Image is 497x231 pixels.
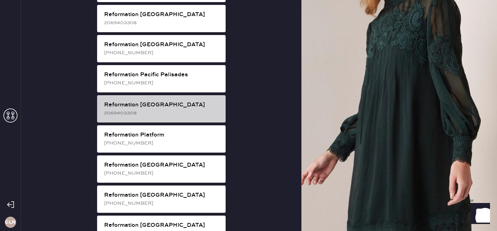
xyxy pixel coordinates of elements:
[104,161,220,169] div: Reformation [GEOGRAPHIC_DATA]
[104,131,220,139] div: Reformation Platform
[104,109,220,117] div: 2069403308
[104,199,220,207] div: [PHONE_NUMBER]
[104,71,220,79] div: Reformation Pacific Palisades
[104,49,220,57] div: [PHONE_NUMBER]
[104,191,220,199] div: Reformation [GEOGRAPHIC_DATA]
[5,220,16,225] h3: CLR
[104,19,220,27] div: 2069403308
[464,199,494,230] iframe: Front Chat
[104,169,220,177] div: [PHONE_NUMBER]
[104,221,220,230] div: Reformation [GEOGRAPHIC_DATA]
[104,41,220,49] div: Reformation [GEOGRAPHIC_DATA]
[104,139,220,147] div: [PHONE_NUMBER]
[104,79,220,87] div: [PHONE_NUMBER]
[104,10,220,19] div: Reformation [GEOGRAPHIC_DATA]
[104,101,220,109] div: Reformation [GEOGRAPHIC_DATA]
